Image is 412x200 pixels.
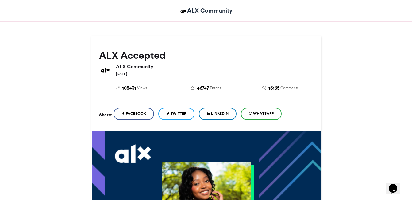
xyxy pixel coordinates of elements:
[210,85,221,91] span: Entries
[122,85,136,92] span: 105431
[116,64,313,69] h6: ALX Community
[126,111,146,116] span: Facebook
[158,108,194,120] a: Twitter
[99,85,164,92] a: 105431 Views
[197,85,209,92] span: 46747
[241,108,282,120] a: WhatsApp
[268,85,279,92] span: 16165
[99,50,313,61] h2: ALX Accepted
[211,111,229,116] span: LinkedIn
[179,7,187,15] img: ALX Community
[99,111,112,119] h5: Share:
[199,108,237,120] a: LinkedIn
[173,85,239,92] a: 46747 Entries
[248,85,313,92] a: 16165 Comments
[137,85,147,91] span: Views
[386,175,406,194] iframe: chat widget
[253,111,274,116] span: WhatsApp
[179,6,233,15] a: ALX Community
[114,108,154,120] a: Facebook
[280,85,298,91] span: Comments
[171,111,187,116] span: Twitter
[116,72,127,76] small: [DATE]
[99,64,111,76] img: ALX Community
